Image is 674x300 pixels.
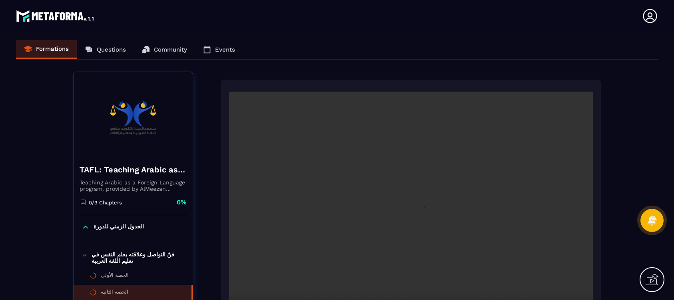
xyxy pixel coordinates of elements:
[89,200,122,206] p: 0/3 Chapters
[80,78,187,158] img: banner
[94,223,144,231] p: الجدول الزمني للدورة
[101,289,128,298] div: الحصة الثانية
[80,164,187,175] h4: TAFL: Teaching Arabic as a Foreign Language program - august
[80,179,187,192] p: Teaching Arabic as a Foreign Language program, provided by AlMeezan Academy in the [GEOGRAPHIC_DATA]
[16,8,95,24] img: logo
[101,272,129,281] div: الحصة الأولى
[177,198,187,207] p: 0%
[92,251,185,264] p: فنّ التواصل وعلاقته بعلم النفس في تعليم اللغة العربية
